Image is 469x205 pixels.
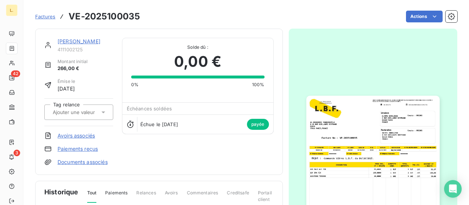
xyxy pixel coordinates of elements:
span: 3 [14,150,20,156]
span: Historique [44,187,78,197]
button: Actions [406,11,443,22]
span: Paiements [105,190,128,202]
span: Montant initial [58,58,88,65]
span: Commentaires [187,190,218,202]
span: Relances [136,190,156,202]
a: [PERSON_NAME] [58,38,100,44]
a: Documents associés [58,158,108,166]
span: 266,00 € [58,65,88,72]
span: Échéances soldées [127,106,172,111]
span: 0,00 € [174,51,221,73]
span: 0% [131,81,139,88]
div: Open Intercom Messenger [444,180,462,198]
span: Échue le [DATE] [140,121,178,127]
span: Tout [87,190,97,203]
a: Avoirs associés [58,132,95,139]
span: payée [247,119,269,130]
span: 4111002125 [58,47,113,52]
span: 42 [11,70,20,77]
span: Avoirs [165,190,178,202]
div: L. [6,4,18,16]
span: Factures [35,14,55,19]
h3: VE-2025100035 [69,10,140,23]
span: [DATE] [58,85,75,92]
a: Factures [35,13,55,20]
span: 100% [252,81,265,88]
a: Paiements reçus [58,145,98,153]
input: Ajouter une valeur [52,109,126,116]
span: Émise le [58,78,75,85]
span: Creditsafe [227,190,249,202]
span: Solde dû : [131,44,265,51]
